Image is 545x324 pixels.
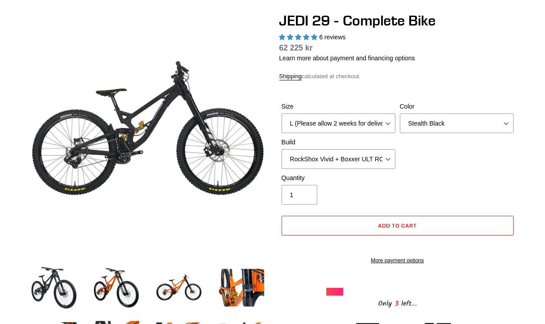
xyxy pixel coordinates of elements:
[279,43,313,52] span: 62 225 kr
[392,298,401,309] span: 3
[282,216,514,236] button: Add to cart
[400,102,514,111] label: Color
[154,263,204,312] img: Load image into Gallery viewer, JEDI 29 - Complete Bike
[282,138,395,147] label: Build
[279,12,516,29] h1: JEDI 29 - Complete Bike
[282,257,514,265] a: More payment options
[217,263,266,312] img: Load image into Gallery viewer, JEDI 29 - Complete Bike
[279,72,516,81] div: calculated at checkout.
[282,173,395,183] label: Quantity
[279,73,302,80] a: Shipping
[378,222,417,229] span: Add to cart
[29,263,79,312] img: Load image into Gallery viewer, JEDI 29 - Complete Bike
[279,55,415,62] a: Learn more about payment and financing options
[92,263,141,312] img: Load image into Gallery viewer, JEDI 29 - Complete Bike
[282,102,395,111] label: Size
[326,296,469,310] div: Only left...
[319,34,345,41] span: 6 reviews
[279,34,320,41] span: 5.00 stars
